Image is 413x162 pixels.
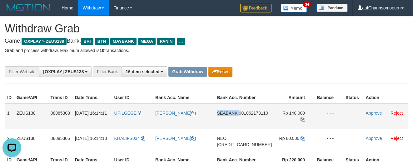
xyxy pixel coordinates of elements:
[5,103,14,129] td: 1
[122,66,167,77] button: 16 item selected
[5,129,14,154] td: 2
[114,111,137,116] span: UPILGEGE
[155,111,196,116] a: [PERSON_NAME]
[114,136,140,141] span: KHALIFS034
[239,111,268,116] span: Copy 901062173110 to clipboard
[214,92,274,103] th: Bank Acc. Number
[274,92,314,103] th: Amount
[240,4,271,12] img: Feedback.jpg
[316,4,348,12] img: panduan.png
[153,92,214,103] th: Bank Acc. Name
[22,38,67,45] span: OXPLAY > ZEUS138
[155,136,196,141] a: [PERSON_NAME]
[217,136,226,141] span: NEO
[168,67,207,77] button: Grab Withdraw
[81,38,93,45] span: BRI
[138,38,156,45] span: MEGA
[93,66,122,77] div: Filter Bank
[14,103,48,129] td: ZEUS138
[5,22,408,35] h1: Withdraw Grab
[51,111,70,116] span: 88885303
[217,111,237,116] span: SEABANK
[39,66,92,77] button: [OXPLAY] ZEUS138
[314,103,343,129] td: - - -
[5,47,408,54] p: Grab and process withdraw. Maximum allowed is transactions.
[75,111,107,116] span: [DATE] 16:14:11
[114,111,142,116] a: UPILGEGE
[5,92,14,103] th: ID
[366,111,382,116] a: Approve
[48,92,72,103] th: Trans ID
[314,129,343,154] td: - - -
[366,136,382,141] a: Approve
[110,38,137,45] span: MAYBANK
[5,66,39,77] div: Filter Website
[2,2,21,21] button: Open LiveChat chat widget
[126,69,159,74] span: 16 item selected
[208,67,232,77] button: Reset
[157,38,175,45] span: PANIN
[301,136,305,141] a: Copy 80000 to clipboard
[75,136,107,141] span: [DATE] 16:14:13
[43,69,84,74] span: [OXPLAY] ZEUS138
[343,92,363,103] th: Status
[282,111,305,116] span: Rp 140.000
[391,136,403,141] a: Reject
[363,92,408,103] th: Action
[281,4,307,12] img: Button%20Memo.svg
[217,142,272,147] span: Copy 5859459221945263 to clipboard
[314,92,343,103] th: Balance
[99,48,104,53] strong: 10
[279,136,299,141] span: Rp 80.000
[303,2,311,7] span: 34
[112,92,153,103] th: User ID
[391,111,403,116] a: Reject
[5,38,408,44] h4: Game: Bank:
[51,136,70,141] span: 88885305
[177,38,185,45] span: ...
[72,92,112,103] th: Date Trans.
[114,136,145,141] a: KHALIFS034
[14,92,48,103] th: Game/API
[95,38,109,45] span: BTN
[5,3,52,12] img: MOTION_logo.png
[301,117,305,122] a: Copy 140000 to clipboard
[14,129,48,154] td: ZEUS138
